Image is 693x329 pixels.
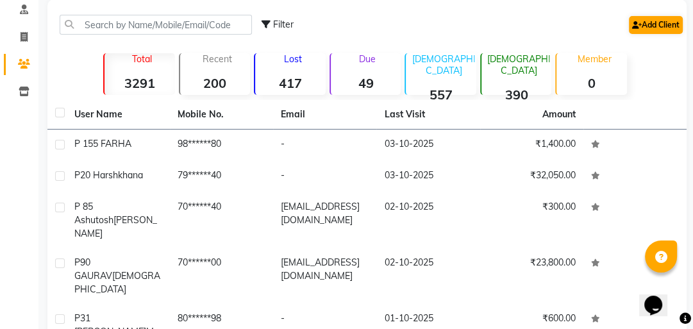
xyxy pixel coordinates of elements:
[480,161,583,192] td: ₹32,050.00
[376,130,480,161] td: 03-10-2025
[60,15,252,35] input: Search by Name/Mobile/Email/Code
[180,75,251,91] strong: 200
[74,270,160,295] span: [DEMOGRAPHIC_DATA]
[480,130,583,161] td: ₹1,400.00
[260,53,326,65] p: Lost
[406,87,476,103] strong: 557
[273,100,376,130] th: Email
[273,161,376,192] td: -
[273,130,376,161] td: -
[185,53,251,65] p: Recent
[74,257,112,282] span: P90 GAURAV
[67,100,170,130] th: User Name
[331,75,401,91] strong: 49
[333,53,401,65] p: Due
[562,53,627,65] p: Member
[118,169,143,181] span: khana
[480,248,583,304] td: ₹23,800.00
[273,192,376,248] td: [EMAIL_ADDRESS][DOMAIN_NAME]
[376,100,480,130] th: Last Visit
[273,19,294,30] span: Filter
[74,169,118,181] span: P20 Harsh
[481,87,552,103] strong: 390
[170,100,273,130] th: Mobile No.
[639,278,680,316] iframe: chat widget
[376,248,480,304] td: 02-10-2025
[74,214,157,239] span: [PERSON_NAME]
[411,53,476,76] p: [DEMOGRAPHIC_DATA]
[556,75,627,91] strong: 0
[110,53,175,65] p: Total
[535,100,583,129] th: Amount
[376,192,480,248] td: 02-10-2025
[629,16,683,34] a: Add Client
[255,75,326,91] strong: 417
[376,161,480,192] td: 03-10-2025
[104,75,175,91] strong: 3291
[273,248,376,304] td: [EMAIL_ADDRESS][DOMAIN_NAME]
[74,201,113,226] span: P 85 Ashutosh
[480,192,583,248] td: ₹300.00
[74,138,131,149] span: P 155 FARHA
[487,53,552,76] p: [DEMOGRAPHIC_DATA]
